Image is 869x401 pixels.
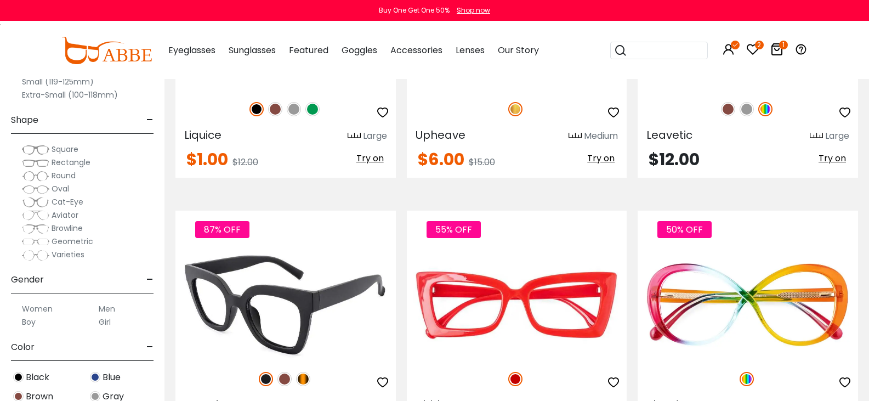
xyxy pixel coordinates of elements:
img: size ruler [569,132,582,140]
img: Green [305,102,320,116]
img: Tortoise Founder - Plastic ,Universal Bridge Fit [175,250,396,360]
i: 2 [755,41,764,49]
img: Browline.png [22,223,49,234]
span: Square [52,144,78,155]
img: Aviator.png [22,210,49,221]
img: Gray [740,102,754,116]
img: Brown [268,102,282,116]
a: 1 [770,45,783,58]
div: Medium [584,129,618,143]
button: Try on [353,151,387,166]
span: Varieties [52,249,84,260]
div: Large [825,129,849,143]
i: 1 [779,41,788,49]
img: Black [13,372,24,382]
img: Multicolor Sheaf - TR ,Universal Bridge Fit [638,250,858,360]
img: Gray [287,102,301,116]
img: Square.png [22,144,49,155]
img: Geometric.png [22,236,49,247]
span: Featured [289,44,328,57]
span: Round [52,170,76,181]
span: Our Story [498,44,539,57]
img: Red [508,372,522,386]
label: Boy [22,315,36,329]
span: Lenses [456,44,485,57]
span: Sunglasses [229,44,276,57]
span: Rectangle [52,157,90,168]
button: Try on [815,151,849,166]
span: Try on [356,152,384,165]
span: Leavetic [646,127,692,143]
img: Rectangle.png [22,157,49,168]
span: Aviator [52,210,78,221]
img: Multicolor [740,372,754,386]
span: Accessories [390,44,442,57]
span: 55% OFF [427,221,481,238]
span: - [146,334,154,360]
span: Try on [819,152,846,165]
span: Black [26,371,49,384]
span: - [146,267,154,293]
img: Blue [90,372,100,382]
span: - [146,107,154,133]
label: Men [99,302,115,315]
span: Try on [587,152,615,165]
span: $15.00 [469,156,495,168]
span: Shape [11,107,38,133]
img: Tortoise [296,372,310,386]
img: Varieties.png [22,250,49,261]
label: Girl [99,315,111,329]
label: Small (119-125mm) [22,75,94,88]
img: Gold [508,102,522,116]
span: $12.00 [649,148,700,171]
span: 50% OFF [657,221,712,238]
span: Browline [52,223,83,234]
img: Cat-Eye.png [22,197,49,208]
img: Multicolor [758,102,773,116]
a: 2 [746,45,759,58]
span: 87% OFF [195,221,249,238]
div: Large [363,129,387,143]
label: Extra-Small (100-118mm) [22,88,118,101]
img: Black [249,102,264,116]
img: Red Abide - Plastic ,Universal Bridge Fit [407,250,627,360]
img: size ruler [810,132,823,140]
img: abbeglasses.com [62,37,152,64]
img: size ruler [348,132,361,140]
span: Geometric [52,236,93,247]
img: Oval.png [22,184,49,195]
span: Cat-Eye [52,196,83,207]
span: Color [11,334,35,360]
span: $6.00 [418,148,464,171]
img: Brown [277,372,292,386]
label: Women [22,302,53,315]
span: Upheave [416,127,465,143]
button: Try on [584,151,618,166]
span: $1.00 [186,148,228,171]
span: Liquice [184,127,221,143]
div: Shop now [457,5,490,15]
span: Gender [11,267,44,293]
span: Oval [52,183,69,194]
span: Blue [103,371,121,384]
a: Shop now [451,5,490,15]
img: Round.png [22,171,49,182]
div: Buy One Get One 50% [379,5,450,15]
span: Eyeglasses [168,44,215,57]
span: Goggles [342,44,377,57]
img: Matte Black [259,372,273,386]
span: $12.00 [232,156,258,168]
img: Brown [721,102,735,116]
